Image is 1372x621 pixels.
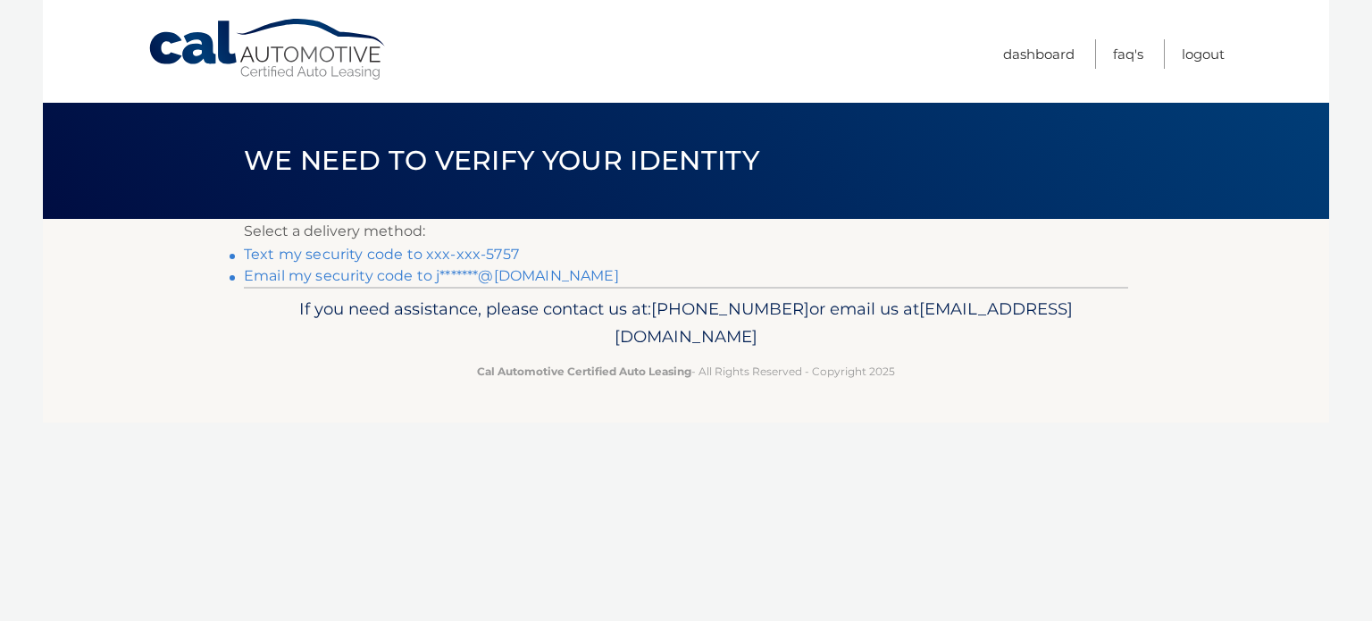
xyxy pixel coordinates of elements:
a: Cal Automotive [147,18,389,81]
p: - All Rights Reserved - Copyright 2025 [255,362,1117,381]
a: Email my security code to j*******@[DOMAIN_NAME] [244,267,619,284]
span: [PHONE_NUMBER] [651,298,809,319]
a: Dashboard [1003,39,1075,69]
strong: Cal Automotive Certified Auto Leasing [477,365,691,378]
a: FAQ's [1113,39,1143,69]
span: We need to verify your identity [244,144,759,177]
a: Logout [1182,39,1225,69]
p: Select a delivery method: [244,219,1128,244]
a: Text my security code to xxx-xxx-5757 [244,246,519,263]
p: If you need assistance, please contact us at: or email us at [255,295,1117,352]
